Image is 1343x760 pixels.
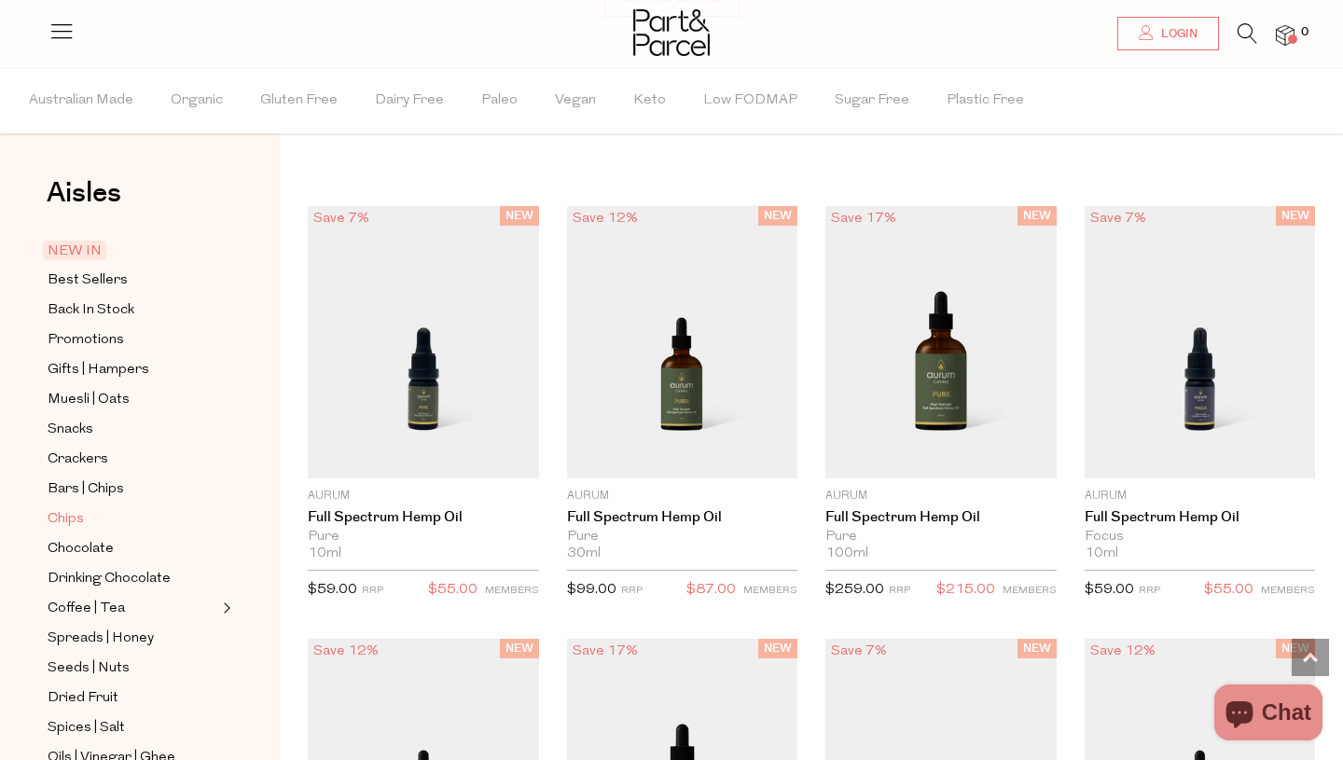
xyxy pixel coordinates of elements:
a: Crackers [48,448,217,471]
div: Save 17% [567,639,644,664]
span: Dried Fruit [48,687,118,710]
a: Best Sellers [48,269,217,292]
span: Muesli | Oats [48,389,130,411]
span: Seeds | Nuts [48,657,130,680]
span: Best Sellers [48,269,128,292]
img: Full Spectrum Hemp Oil [567,206,798,478]
a: Seeds | Nuts [48,656,217,680]
div: Save 7% [825,639,893,664]
div: Save 7% [308,206,375,231]
a: Bars | Chips [48,477,217,501]
small: MEMBERS [1261,586,1315,596]
span: NEW [1276,639,1315,658]
span: NEW IN [43,241,106,260]
span: 10ml [308,546,341,562]
span: Bars | Chips [48,478,124,501]
small: MEMBERS [743,586,797,596]
img: Full Spectrum Hemp Oil [1085,206,1316,478]
span: Snacks [48,419,93,441]
span: Sugar Free [835,68,909,133]
a: Dried Fruit [48,686,217,710]
span: Drinking Chocolate [48,568,171,590]
span: 30ml [567,546,601,562]
a: 0 [1276,25,1295,45]
p: Aurum [1085,488,1316,504]
span: Promotions [48,329,124,352]
span: $215.00 [936,578,995,602]
a: Full Spectrum Hemp Oil [308,509,539,526]
span: NEW [1276,206,1315,226]
small: RRP [1139,586,1160,596]
p: Aurum [308,488,539,504]
span: $55.00 [1204,578,1253,602]
span: $87.00 [686,578,736,602]
span: $59.00 [1085,583,1134,597]
span: NEW [500,206,539,226]
a: Full Spectrum Hemp Oil [825,509,1057,526]
span: NEW [1018,639,1057,658]
span: Organic [171,68,223,133]
small: RRP [621,586,643,596]
a: Login [1117,17,1219,50]
span: $259.00 [825,583,884,597]
a: Back In Stock [48,298,217,322]
div: Save 17% [825,206,902,231]
span: $55.00 [428,578,478,602]
span: 10ml [1085,546,1118,562]
span: Dairy Free [375,68,444,133]
div: Focus [1085,529,1316,546]
small: RRP [362,586,383,596]
a: Muesli | Oats [48,388,217,411]
span: Chips [48,508,84,531]
span: Spices | Salt [48,717,125,739]
a: Full Spectrum Hemp Oil [567,509,798,526]
a: Drinking Chocolate [48,567,217,590]
small: MEMBERS [1003,586,1057,596]
small: MEMBERS [485,586,539,596]
div: Pure [825,529,1057,546]
inbox-online-store-chat: Shopify online store chat [1209,684,1328,745]
a: Spreads | Honey [48,627,217,650]
span: 0 [1296,24,1313,41]
span: NEW [500,639,539,658]
a: Gifts | Hampers [48,358,217,381]
span: NEW [758,206,797,226]
span: Crackers [48,449,108,471]
span: NEW [1018,206,1057,226]
div: Save 12% [1085,639,1161,664]
img: Full Spectrum Hemp Oil [825,206,1057,478]
img: Full Spectrum Hemp Oil [308,206,539,478]
div: Save 7% [1085,206,1152,231]
span: Aisles [47,173,121,214]
p: Aurum [825,488,1057,504]
p: Aurum [567,488,798,504]
div: Save 12% [567,206,644,231]
div: Pure [308,529,539,546]
button: Expand/Collapse Coffee | Tea [218,597,231,619]
a: NEW IN [48,240,217,262]
span: Gifts | Hampers [48,359,149,381]
span: Spreads | Honey [48,628,154,650]
div: Pure [567,529,798,546]
div: Save 12% [308,639,384,664]
a: Coffee | Tea [48,597,217,620]
a: Full Spectrum Hemp Oil [1085,509,1316,526]
a: Chocolate [48,537,217,560]
span: Back In Stock [48,299,134,322]
span: $99.00 [567,583,616,597]
span: Australian Made [29,68,133,133]
span: Login [1156,26,1198,42]
span: Paleo [481,68,518,133]
a: Promotions [48,328,217,352]
a: Aisles [47,179,121,226]
img: Part&Parcel [633,9,710,56]
small: RRP [889,586,910,596]
span: Chocolate [48,538,114,560]
span: Gluten Free [260,68,338,133]
span: Low FODMAP [703,68,797,133]
a: Spices | Salt [48,716,217,739]
a: Chips [48,507,217,531]
span: $59.00 [308,583,357,597]
span: Plastic Free [947,68,1024,133]
span: Keto [633,68,666,133]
